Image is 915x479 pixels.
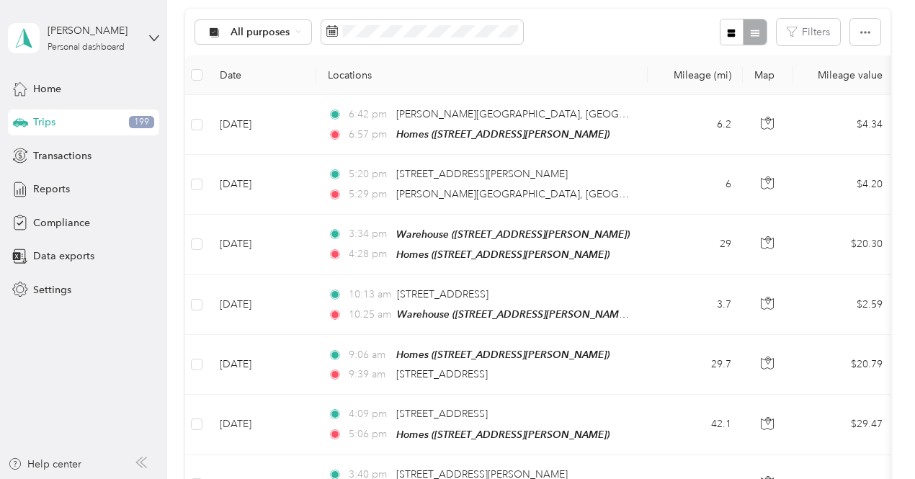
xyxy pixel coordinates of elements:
td: 6.2 [648,95,743,155]
th: Map [743,55,793,95]
td: 29 [648,215,743,275]
td: [DATE] [208,155,316,214]
span: 4:28 pm [349,246,390,262]
span: 199 [129,116,154,129]
td: $29.47 [793,395,894,455]
span: Transactions [33,148,91,164]
td: $20.79 [793,335,894,395]
td: 6 [648,155,743,214]
span: Data exports [33,249,94,264]
td: 3.7 [648,275,743,335]
span: Home [33,81,61,97]
span: 5:29 pm [349,187,390,202]
td: [DATE] [208,95,316,155]
span: [STREET_ADDRESS] [396,408,488,420]
span: All purposes [231,27,290,37]
td: $4.20 [793,155,894,214]
span: Homes ([STREET_ADDRESS][PERSON_NAME]) [396,349,610,360]
button: Filters [777,19,840,45]
td: [DATE] [208,395,316,455]
span: [PERSON_NAME][GEOGRAPHIC_DATA], [GEOGRAPHIC_DATA] [396,108,689,120]
th: Locations [316,55,648,95]
div: Personal dashboard [48,43,125,52]
span: Trips [33,115,55,130]
span: [STREET_ADDRESS] [396,368,488,380]
div: [PERSON_NAME] [48,23,138,38]
td: [DATE] [208,275,316,335]
span: 9:39 am [349,367,390,382]
span: 9:06 am [349,347,390,363]
th: Mileage (mi) [648,55,743,95]
span: [PERSON_NAME][GEOGRAPHIC_DATA], [GEOGRAPHIC_DATA] [396,188,689,200]
span: Settings [33,282,71,297]
td: [DATE] [208,215,316,275]
span: Compliance [33,215,90,230]
td: $20.30 [793,215,894,275]
span: 6:42 pm [349,107,390,122]
td: $2.59 [793,275,894,335]
span: 5:06 pm [349,426,390,442]
span: 10:13 am [349,287,391,303]
span: 10:25 am [349,307,391,323]
span: 6:57 pm [349,127,390,143]
span: Warehouse ([STREET_ADDRESS][PERSON_NAME]) [396,228,630,240]
span: Homes ([STREET_ADDRESS][PERSON_NAME]) [396,249,610,260]
th: Mileage value [793,55,894,95]
td: 29.7 [648,335,743,395]
span: Warehouse ([STREET_ADDRESS][PERSON_NAME]) [397,308,630,321]
button: Help center [8,457,81,472]
td: $4.34 [793,95,894,155]
span: [STREET_ADDRESS] [397,288,488,300]
td: [DATE] [208,335,316,395]
td: 42.1 [648,395,743,455]
span: 5:20 pm [349,166,390,182]
span: [STREET_ADDRESS][PERSON_NAME] [396,168,568,180]
span: 4:09 pm [349,406,390,422]
span: Reports [33,182,70,197]
th: Date [208,55,316,95]
span: Homes ([STREET_ADDRESS][PERSON_NAME]) [396,429,610,440]
iframe: Everlance-gr Chat Button Frame [834,398,915,479]
span: 3:34 pm [349,226,390,242]
span: Homes ([STREET_ADDRESS][PERSON_NAME]) [396,128,610,140]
